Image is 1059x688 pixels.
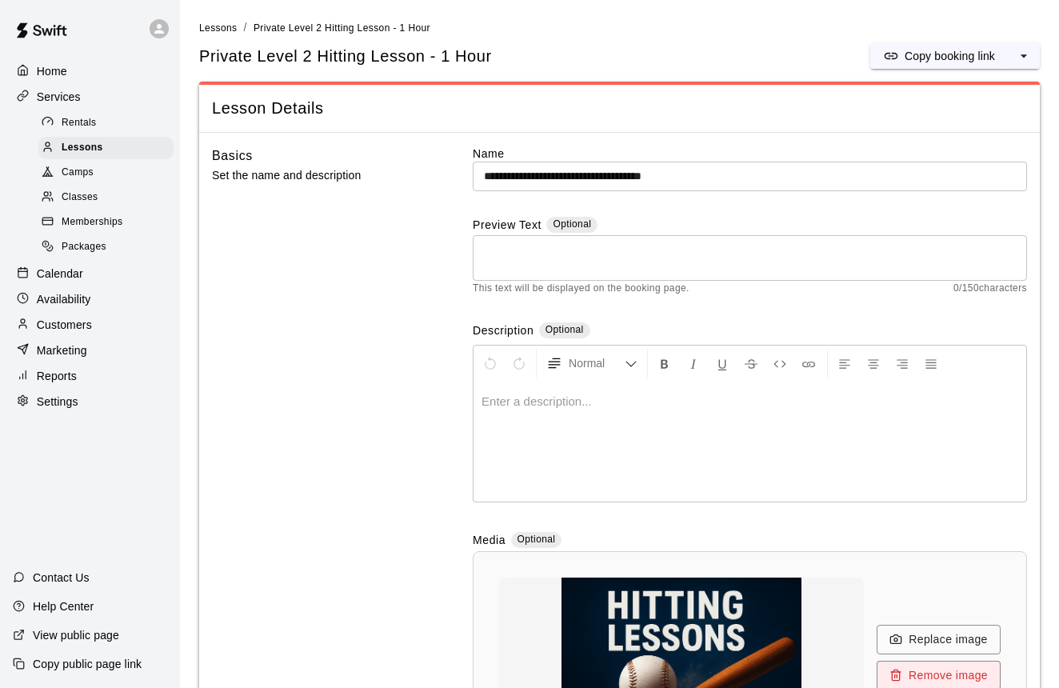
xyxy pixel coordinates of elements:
p: View public page [33,627,119,643]
a: Marketing [13,338,167,362]
h6: Basics [212,146,253,166]
button: Format Underline [709,349,736,378]
span: Private Level 2 Hitting Lesson - 1 Hour [254,22,430,34]
p: Contact Us [33,570,90,586]
div: Packages [38,236,174,258]
li: / [244,19,247,36]
button: Redo [506,349,533,378]
nav: breadcrumb [199,19,1040,37]
a: Lessons [199,21,238,34]
button: Left Align [831,349,858,378]
button: Formatting Options [540,349,644,378]
p: Set the name and description [212,166,424,186]
button: Center Align [860,349,887,378]
a: Availability [13,287,167,311]
button: Right Align [889,349,916,378]
span: Lessons [62,140,103,156]
button: Format Italics [680,349,707,378]
span: Lesson Details [212,98,1027,119]
a: Customers [13,313,167,337]
label: Name [473,146,1027,162]
label: Preview Text [473,217,541,235]
button: Replace image [877,625,1001,654]
div: Rentals [38,112,174,134]
a: Lessons [38,135,180,160]
div: Lessons [38,137,174,159]
a: Settings [13,390,167,414]
p: Copy booking link [905,48,995,64]
a: Calendar [13,262,167,286]
span: This text will be displayed on the booking page. [473,281,689,297]
p: Customers [37,317,92,333]
p: Help Center [33,598,94,614]
div: split button [870,43,1040,69]
div: Camps [38,162,174,184]
button: select merge strategy [1008,43,1040,69]
a: Packages [38,235,180,260]
label: Media [473,532,506,550]
span: Packages [62,239,106,255]
button: Insert Link [795,349,822,378]
a: Memberships [38,210,180,235]
p: Home [37,63,67,79]
a: Camps [38,161,180,186]
span: Optional [553,218,591,230]
span: Optional [518,534,556,545]
p: Settings [37,394,78,410]
span: Rentals [62,115,97,131]
a: Classes [38,186,180,210]
p: Services [37,89,81,105]
span: Optional [545,324,584,335]
a: Reports [13,364,167,388]
p: Reports [37,368,77,384]
a: Services [13,85,167,109]
button: Format Strikethrough [737,349,765,378]
p: Copy public page link [33,656,142,672]
p: Marketing [37,342,87,358]
button: Justify Align [917,349,945,378]
span: Normal [569,355,625,371]
button: Copy booking link [870,43,1008,69]
span: Lessons [199,22,238,34]
p: Availability [37,291,91,307]
label: Description [473,322,533,341]
span: Memberships [62,214,122,230]
a: Home [13,59,167,83]
p: Calendar [37,266,83,282]
div: Memberships [38,211,174,234]
a: Rentals [38,110,180,135]
button: Undo [477,349,504,378]
div: Classes [38,186,174,209]
button: Insert Code [766,349,793,378]
span: 0 / 150 characters [953,281,1027,297]
h5: Private Level 2 Hitting Lesson - 1 Hour [199,46,492,67]
span: Camps [62,165,94,181]
button: Format Bold [651,349,678,378]
span: Classes [62,190,98,206]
